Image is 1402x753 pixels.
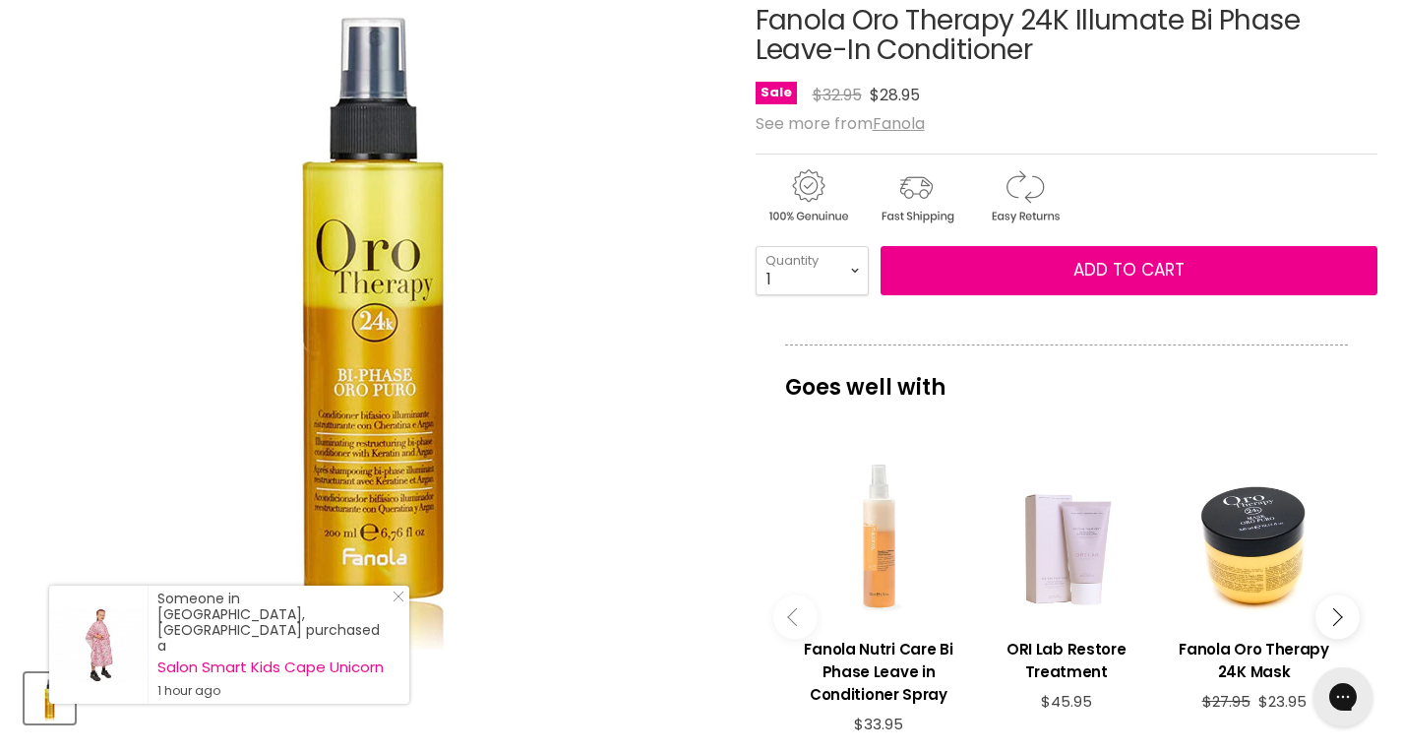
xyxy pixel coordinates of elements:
button: Add to cart [881,246,1378,295]
img: genuine.gif [756,166,860,226]
svg: Close Icon [393,591,404,602]
a: Visit product page [49,586,148,704]
span: $32.95 [813,84,862,106]
button: Fanola Oro Therapy 24K Illumate Bi Phase Leave-In Conditioner [25,673,75,723]
span: $33.95 [854,714,903,734]
img: shipping.gif [864,166,968,226]
span: $45.95 [1041,691,1092,712]
h3: Fanola Oro Therapy 24K Mask [1170,638,1338,683]
img: Fanola Oro Therapy 24K Illumate Bi Phase Leave-In Conditioner [27,675,73,722]
div: Someone in [GEOGRAPHIC_DATA], [GEOGRAPHIC_DATA] purchased a [157,591,390,699]
p: Goes well with [785,345,1349,409]
a: View product:Fanola Nutri Care Bi Phase Leave in Conditioner Spray [795,623,963,716]
div: Product thumbnails [22,667,724,723]
span: Sale [756,82,797,104]
a: Close Notification [385,591,404,610]
a: View product:Fanola Oro Therapy 24K Mask [1170,623,1338,693]
span: Add to cart [1073,258,1185,282]
span: $23.95 [1258,691,1307,712]
span: $27.95 [1202,691,1250,712]
span: $28.95 [870,84,920,106]
a: View product:ORI Lab Restore Treatment [982,623,1150,693]
a: Fanola [873,112,925,135]
a: Salon Smart Kids Cape Unicorn [157,659,390,675]
small: 1 hour ago [157,683,390,699]
iframe: Gorgias live chat messenger [1304,660,1382,733]
h3: ORI Lab Restore Treatment [982,638,1150,683]
span: See more from [756,112,925,135]
h3: Fanola Nutri Care Bi Phase Leave in Conditioner Spray [795,638,963,706]
h1: Fanola Oro Therapy 24K Illumate Bi Phase Leave-In Conditioner [756,6,1378,67]
img: returns.gif [972,166,1076,226]
select: Quantity [756,246,869,295]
